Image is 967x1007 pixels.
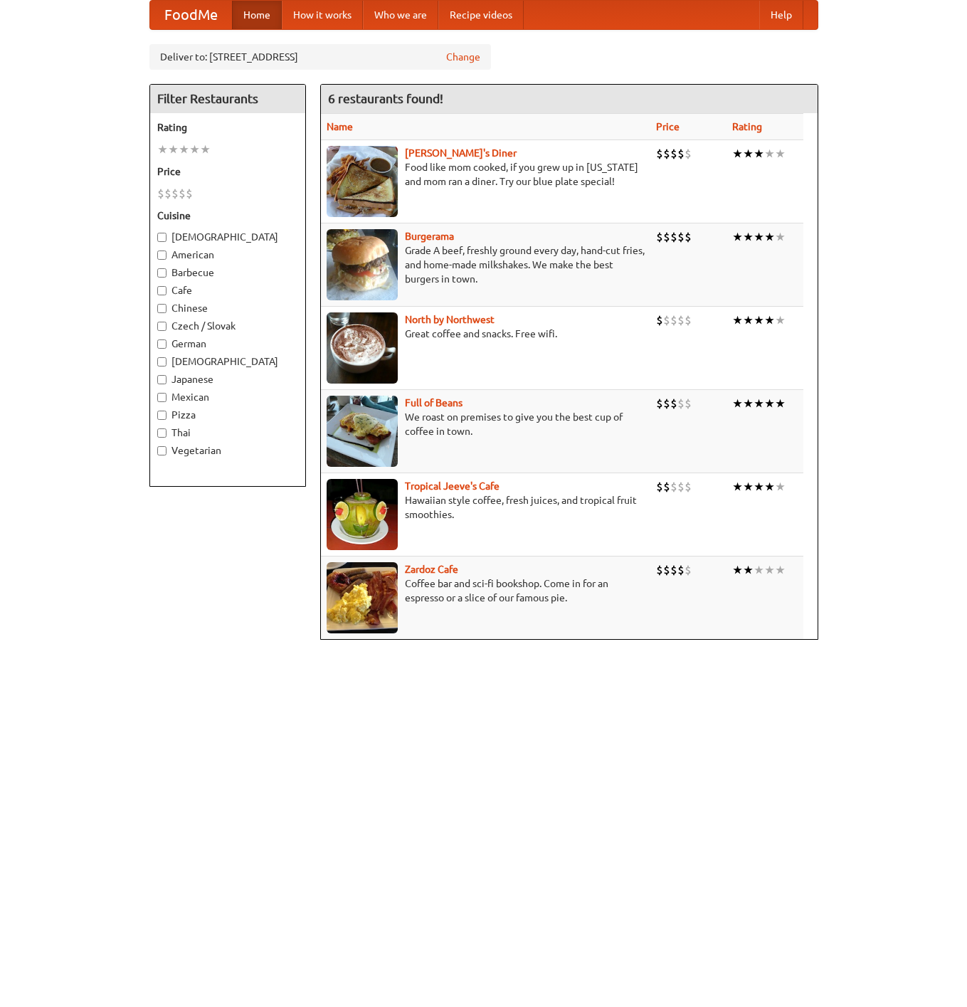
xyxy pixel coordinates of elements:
[656,146,663,162] li: $
[157,443,298,458] label: Vegetarian
[327,562,398,633] img: zardoz.jpg
[157,411,167,420] input: Pizza
[327,410,645,438] p: We roast on premises to give you the best cup of coffee in town.
[186,186,193,201] li: $
[743,146,754,162] li: ★
[282,1,363,29] a: How it works
[732,396,743,411] li: ★
[670,396,677,411] li: $
[328,92,443,105] ng-pluralize: 6 restaurants found!
[754,146,764,162] li: ★
[764,396,775,411] li: ★
[157,120,298,135] h5: Rating
[685,562,692,578] li: $
[157,372,298,386] label: Japanese
[149,44,491,70] div: Deliver to: [STREET_ADDRESS]
[179,186,186,201] li: $
[775,562,786,578] li: ★
[685,229,692,245] li: $
[677,229,685,245] li: $
[670,229,677,245] li: $
[327,327,645,341] p: Great coffee and snacks. Free wifi.
[754,562,764,578] li: ★
[405,147,517,159] a: [PERSON_NAME]'s Diner
[732,562,743,578] li: ★
[157,301,298,315] label: Chinese
[405,397,463,408] a: Full of Beans
[327,493,645,522] p: Hawaiian style coffee, fresh juices, and tropical fruit smoothies.
[670,479,677,495] li: $
[171,186,179,201] li: $
[200,142,211,157] li: ★
[157,251,167,260] input: American
[732,229,743,245] li: ★
[157,265,298,280] label: Barbecue
[157,304,167,313] input: Chinese
[164,186,171,201] li: $
[685,312,692,328] li: $
[168,142,179,157] li: ★
[157,186,164,201] li: $
[663,146,670,162] li: $
[775,229,786,245] li: ★
[670,562,677,578] li: $
[405,480,500,492] a: Tropical Jeeve's Cafe
[764,312,775,328] li: ★
[764,229,775,245] li: ★
[327,576,645,605] p: Coffee bar and sci-fi bookshop. Come in for an espresso or a slice of our famous pie.
[670,312,677,328] li: $
[656,562,663,578] li: $
[663,562,670,578] li: $
[327,396,398,467] img: beans.jpg
[150,1,232,29] a: FoodMe
[759,1,803,29] a: Help
[157,268,167,278] input: Barbecue
[775,479,786,495] li: ★
[743,396,754,411] li: ★
[743,229,754,245] li: ★
[663,312,670,328] li: $
[157,337,298,351] label: German
[157,428,167,438] input: Thai
[157,408,298,422] label: Pizza
[157,322,167,331] input: Czech / Slovak
[446,50,480,64] a: Change
[363,1,438,29] a: Who we are
[775,396,786,411] li: ★
[438,1,524,29] a: Recipe videos
[764,562,775,578] li: ★
[157,390,298,404] label: Mexican
[327,312,398,384] img: north.jpg
[764,146,775,162] li: ★
[405,314,495,325] a: North by Northwest
[764,479,775,495] li: ★
[327,146,398,217] img: sallys.jpg
[157,339,167,349] input: German
[656,396,663,411] li: $
[157,393,167,402] input: Mexican
[189,142,200,157] li: ★
[677,479,685,495] li: $
[656,121,680,132] a: Price
[327,121,353,132] a: Name
[685,479,692,495] li: $
[685,146,692,162] li: $
[179,142,189,157] li: ★
[157,209,298,223] h5: Cuisine
[327,160,645,189] p: Food like mom cooked, if you grew up in [US_STATE] and mom ran a diner. Try our blue plate special!
[677,562,685,578] li: $
[327,479,398,550] img: jeeves.jpg
[670,146,677,162] li: $
[157,446,167,455] input: Vegetarian
[743,479,754,495] li: ★
[775,312,786,328] li: ★
[157,426,298,440] label: Thai
[656,229,663,245] li: $
[405,564,458,575] a: Zardoz Cafe
[677,146,685,162] li: $
[157,230,298,244] label: [DEMOGRAPHIC_DATA]
[157,283,298,297] label: Cafe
